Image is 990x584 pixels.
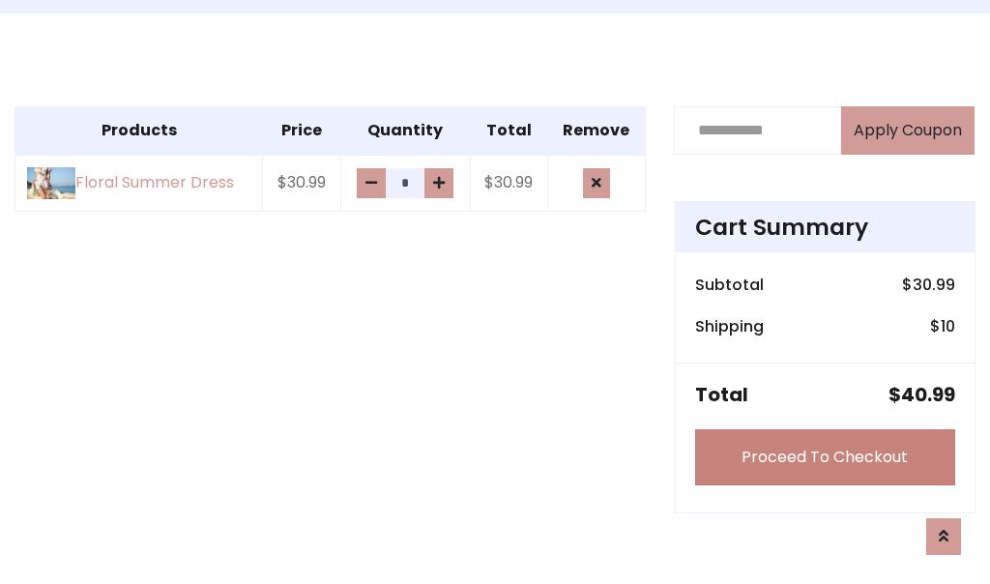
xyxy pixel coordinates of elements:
th: Price [263,106,340,155]
th: Total [470,106,547,155]
h4: Cart Summary [695,214,955,241]
a: Proceed To Checkout [695,429,955,485]
th: Remove [547,106,645,155]
h6: $ [902,276,955,294]
th: Products [15,106,263,155]
h5: Total [695,383,748,406]
span: 40.99 [901,381,955,408]
h6: Shipping [695,317,764,336]
a: Floral Summer Dress [27,167,250,199]
h6: Subtotal [695,276,764,294]
th: Quantity [340,106,470,155]
button: Apply Coupon [841,106,975,155]
td: $30.99 [263,155,340,212]
h6: $ [930,317,955,336]
td: $30.99 [470,155,547,212]
h5: $ [888,383,955,406]
span: 10 [941,315,955,337]
span: 30.99 [913,274,955,296]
